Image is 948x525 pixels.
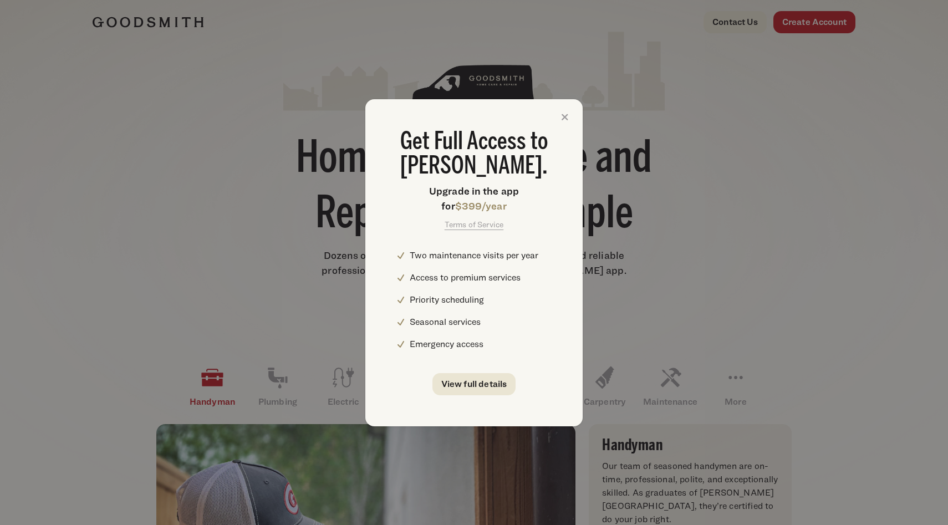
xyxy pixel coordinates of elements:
li: Emergency access [410,338,552,351]
a: Terms of Service [445,220,504,229]
h4: Upgrade in the app for [396,184,552,213]
a: View full details [432,373,516,395]
li: Priority scheduling [410,293,552,307]
span: $399/year [455,200,507,212]
li: Access to premium services [410,271,552,284]
h2: Get Full Access to [PERSON_NAME]. [396,130,552,179]
li: Seasonal services [410,315,552,329]
li: Two maintenance visits per year [410,249,552,262]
